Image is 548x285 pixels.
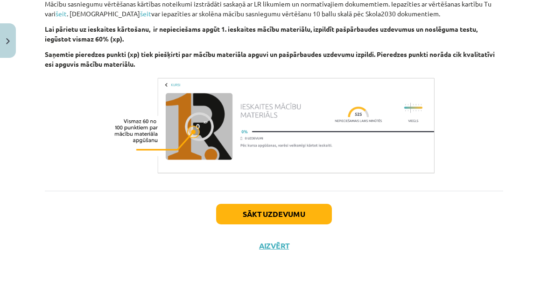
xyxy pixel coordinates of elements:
[6,38,10,44] img: icon-close-lesson-0947bae3869378f0d4975bcd49f059093ad1ed9edebbc8119c70593378902aed.svg
[45,50,495,68] b: Saņemtie pieredzes punkti (xp) tiek piešķirti par mācību materiāla apguvi un pašpārbaudes uzdevum...
[56,9,67,18] a: šeit
[140,9,151,18] a: šeit
[216,204,332,224] button: Sākt uzdevumu
[45,25,478,43] b: Lai pārietu uz ieskaites kārtošanu, ir nepieciešams apgūt 1. ieskaites mācību materiālu, izpildīt...
[256,241,292,250] button: Aizvērt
